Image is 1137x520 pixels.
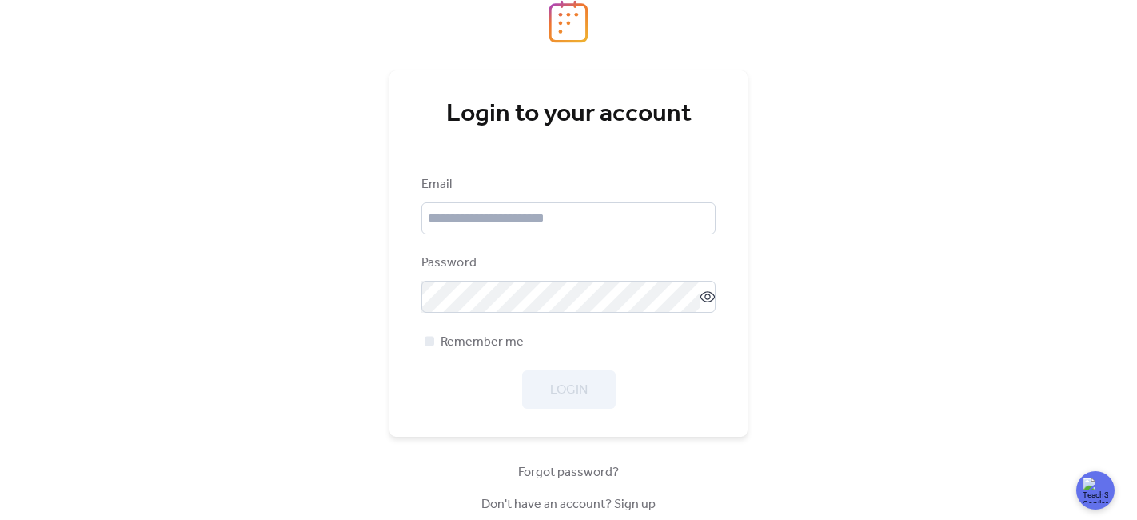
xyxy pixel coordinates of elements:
span: Remember me [441,333,524,352]
span: Forgot password? [518,463,619,482]
a: Forgot password? [518,468,619,477]
span: Don't have an account? [481,495,656,514]
div: Password [421,254,712,273]
div: Login to your account [421,98,716,130]
div: Email [421,175,712,194]
a: Sign up [614,492,656,517]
